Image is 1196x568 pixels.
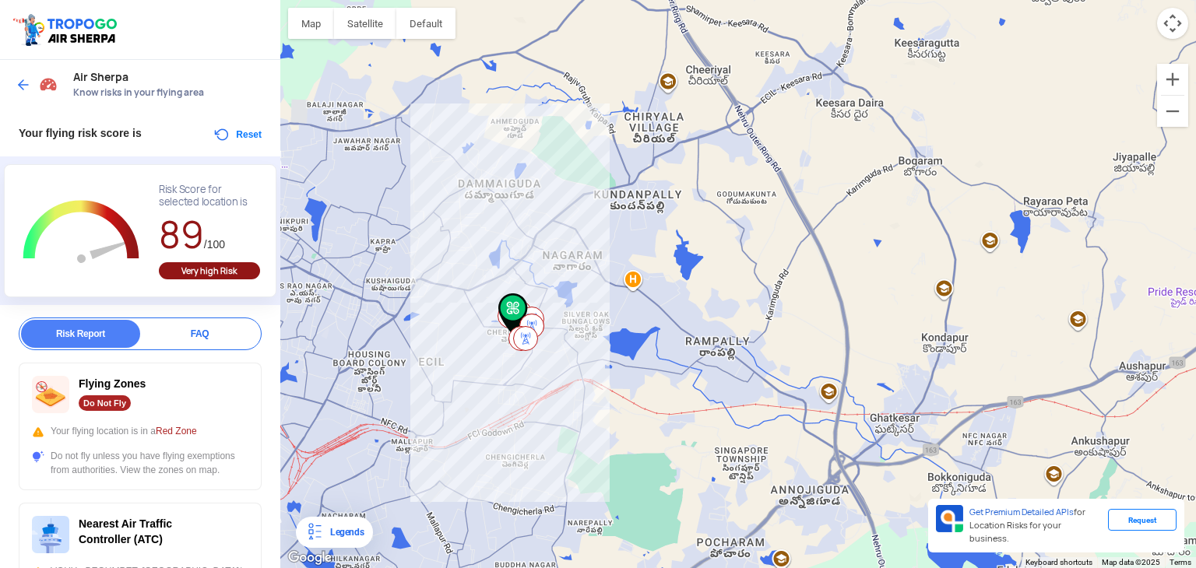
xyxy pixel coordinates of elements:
img: Premium APIs [936,505,963,532]
button: Keyboard shortcuts [1025,557,1092,568]
div: Your flying location is in a [32,424,248,438]
div: Request [1108,509,1177,531]
div: for Location Risks for your business. [963,505,1108,546]
img: ic_tgdronemaps.svg [12,12,122,47]
div: Do not fly unless you have flying exemptions from authorities. View the zones on map. [32,449,248,477]
img: ic_nofly.svg [32,376,69,413]
span: /100 [204,238,225,251]
div: Do Not Fly [79,395,131,411]
a: Terms [1170,558,1191,566]
span: Red Zone [156,426,197,437]
span: Map data ©2025 [1102,558,1160,566]
button: Show satellite imagery [334,8,396,39]
img: Legends [305,523,324,542]
img: Risk Scores [39,75,58,93]
div: Legends [324,523,364,542]
img: ic_arrow_back_blue.svg [16,77,31,93]
span: Your flying risk score is [19,127,142,139]
span: Know risks in your flying area [73,86,265,99]
span: Air Sherpa [73,71,265,83]
img: Google [284,548,336,568]
span: Get Premium Detailed APIs [969,507,1074,517]
img: ic_atc.svg [32,516,69,553]
div: Risk Report [21,320,140,348]
button: Zoom out [1157,96,1188,127]
div: Risk Score for selected location is [159,184,260,209]
span: Nearest Air Traffic Controller (ATC) [79,517,172,545]
div: FAQ [140,320,259,348]
button: Zoom in [1157,64,1188,95]
span: Flying Zones [79,377,146,390]
g: Chart [16,184,146,282]
button: Show street map [288,8,334,39]
span: 89 [159,210,204,259]
button: Reset [213,125,262,144]
div: Very high Risk [159,262,260,279]
button: Map camera controls [1157,8,1188,39]
a: Open this area in Google Maps (opens a new window) [284,548,336,568]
